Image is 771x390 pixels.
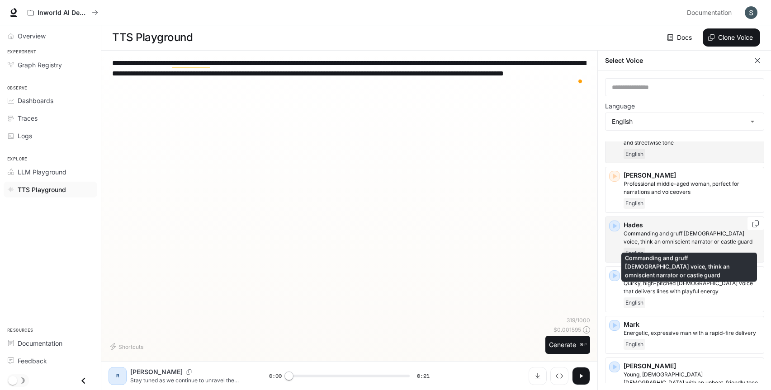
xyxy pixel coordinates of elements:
a: Documentation [4,335,97,351]
p: $ 0.001595 [553,326,581,334]
p: Stay tuned as we continue to unravel the intricacies of [PERSON_NAME]'s epic journey. In the next... [130,376,247,384]
span: Dashboards [18,96,53,105]
span: Documentation [18,338,62,348]
p: 319 / 1000 [567,316,590,324]
div: Commanding and gruff [DEMOGRAPHIC_DATA] voice, think an omniscient narrator or castle guard [621,253,757,282]
span: Documentation [687,7,732,19]
a: Docs [665,28,695,47]
div: R [110,369,125,383]
span: English [624,198,645,209]
img: User avatar [745,6,757,19]
button: Clone Voice [703,28,760,47]
button: Generate⌘⏎ [545,336,590,354]
span: Feedback [18,356,47,366]
a: LLM Playground [4,164,97,180]
a: Logs [4,128,97,144]
a: Dashboards [4,93,97,108]
span: Logs [18,131,32,141]
p: Quirky, high-pitched female voice that delivers lines with playful energy [624,279,760,296]
span: Overview [18,31,46,41]
p: Hades [624,221,760,230]
textarea: To enrich screen reader interactions, please activate Accessibility in Grammarly extension settings [112,58,587,89]
button: Copy Voice ID [183,369,195,375]
span: English [624,149,645,160]
h1: TTS Playground [112,28,193,47]
p: Energetic, expressive man with a rapid-fire delivery [624,329,760,337]
span: Graph Registry [18,60,62,70]
p: Young, British female with an upbeat, friendly tone [624,371,760,387]
a: Graph Registry [4,57,97,73]
button: User avatar [742,4,760,22]
p: Mark [624,320,760,329]
p: Commanding and gruff male voice, think an omniscient narrator or castle guard [624,230,760,246]
button: Download audio [529,367,547,385]
span: English [624,297,645,308]
span: English [624,339,645,350]
button: All workspaces [24,4,102,22]
span: LLM Playground [18,167,66,177]
p: [PERSON_NAME] [130,367,183,376]
p: [PERSON_NAME] [624,362,760,371]
p: [PERSON_NAME] [624,171,760,180]
a: Traces [4,110,97,126]
button: Inspect [550,367,568,385]
span: 0:00 [269,371,282,381]
span: Traces [18,113,38,123]
span: Dark mode toggle [8,375,17,385]
button: Copy Voice ID [751,220,760,227]
p: Language [605,103,635,109]
a: Overview [4,28,97,44]
span: 0:21 [417,371,430,381]
p: Professional middle-aged woman, perfect for narrations and voiceovers [624,180,760,196]
a: TTS Playground [4,182,97,197]
p: Inworld AI Demos [38,9,88,17]
p: ⌘⏎ [580,342,587,348]
a: Feedback [4,353,97,369]
a: Documentation [683,4,738,22]
div: English [605,113,764,130]
button: Shortcuts [109,339,147,354]
button: Close drawer [73,371,94,390]
span: TTS Playground [18,185,66,194]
